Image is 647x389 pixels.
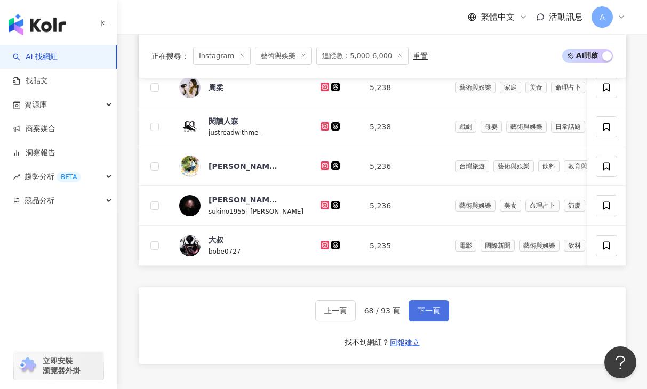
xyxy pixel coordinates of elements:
[409,300,449,321] button: 下一頁
[600,11,605,23] span: A
[179,194,303,217] a: KOL Avatar[PERSON_NAME]sukino1955|[PERSON_NAME]
[13,124,55,134] a: 商案媒合
[151,52,189,60] span: 正在搜尋 ：
[549,12,583,22] span: 活動訊息
[209,116,238,126] div: 閱讀人森
[361,107,446,147] td: 5,238
[179,195,201,216] img: KOL Avatar
[209,129,261,136] span: justreadwithme_
[506,121,547,133] span: 藝術與娛樂
[564,200,585,212] span: 節慶
[455,200,496,212] span: 藝術與娛樂
[361,147,446,186] td: 5,236
[315,300,356,321] button: 上一頁
[564,240,585,252] span: 飲料
[250,208,303,215] span: [PERSON_NAME]
[193,47,251,65] span: Instagram
[25,93,47,117] span: 資源庫
[481,240,515,252] span: 國際新聞
[564,160,604,172] span: 教育與學習
[9,14,66,35] img: logo
[179,156,303,177] a: KOL Avatar[PERSON_NAME]
[364,306,401,315] span: 68 / 93 頁
[481,121,502,133] span: 母嬰
[179,77,303,98] a: KOL Avatar周柔
[455,121,476,133] span: 戲劇
[500,200,521,212] span: 美食
[519,240,560,252] span: 藝術與娛樂
[17,357,38,374] img: chrome extension
[361,226,446,266] td: 5,235
[525,200,560,212] span: 命理占卜
[361,186,446,226] td: 5,236
[179,116,303,138] a: KOL Avatar閱讀人森justreadwithme_
[389,334,420,351] button: 回報建立
[179,234,303,257] a: KOL Avatar大叔bobe0727
[604,346,636,378] iframe: Help Scout Beacon - Open
[413,52,428,60] div: 重置
[14,351,103,380] a: chrome extension立即安裝 瀏覽器外掛
[209,208,246,215] span: sukino1955
[25,165,81,189] span: 趨勢分析
[13,52,58,62] a: searchAI 找網紅
[361,68,446,107] td: 5,238
[255,47,312,65] span: 藝術與娛樂
[179,116,201,137] img: KOL Avatar
[209,161,278,172] div: [PERSON_NAME]
[525,82,547,93] span: 美食
[209,234,223,245] div: 大叔
[316,47,409,65] span: 追蹤數：5,000-6,000
[324,306,347,315] span: 上一頁
[455,240,476,252] span: 電影
[500,82,521,93] span: 家庭
[179,77,201,98] img: KOL Avatar
[493,160,534,172] span: 藝術與娛樂
[179,156,201,177] img: KOL Avatar
[209,248,241,255] span: bobe0727
[551,121,585,133] span: 日常話題
[455,82,496,93] span: 藝術與娛樂
[43,356,80,375] span: 立即安裝 瀏覽器外掛
[57,172,81,182] div: BETA
[390,338,420,347] span: 回報建立
[551,82,585,93] span: 命理占卜
[209,82,223,93] div: 周柔
[345,337,389,348] div: 找不到網紅？
[538,160,560,172] span: 飲料
[455,160,489,172] span: 台灣旅遊
[246,207,251,215] span: |
[13,76,48,86] a: 找貼文
[209,194,278,205] div: [PERSON_NAME]
[481,11,515,23] span: 繁體中文
[13,173,20,181] span: rise
[179,235,201,256] img: KOL Avatar
[13,148,55,158] a: 洞察報告
[25,189,54,213] span: 競品分析
[418,306,440,315] span: 下一頁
